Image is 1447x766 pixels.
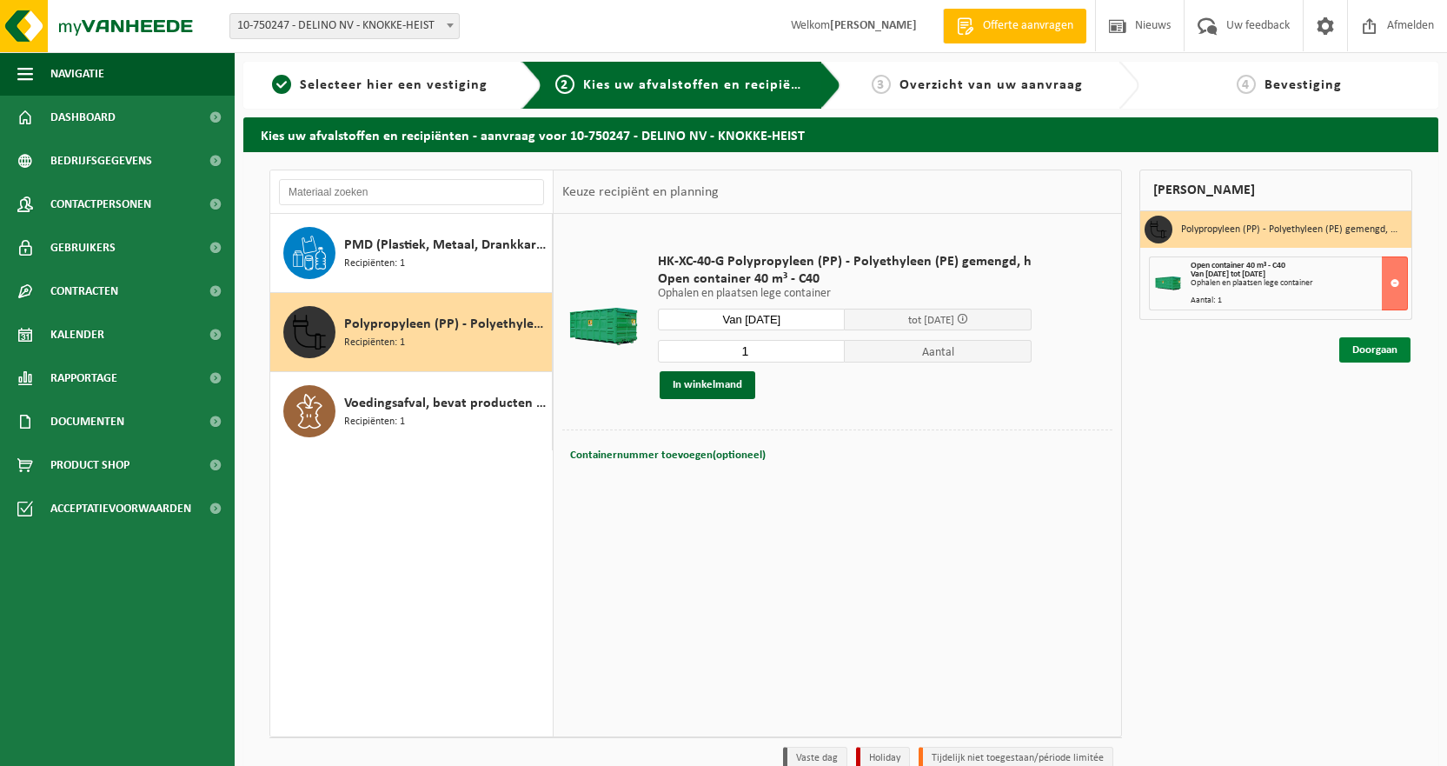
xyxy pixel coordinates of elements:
[252,75,508,96] a: 1Selecteer hier een vestiging
[344,256,405,272] span: Recipiënten: 1
[50,443,129,487] span: Product Shop
[1191,296,1407,305] div: Aantal: 1
[270,214,553,293] button: PMD (Plastiek, Metaal, Drankkartons) (bedrijven) Recipiënten: 1
[50,139,152,183] span: Bedrijfsgegevens
[50,400,124,443] span: Documenten
[272,75,291,94] span: 1
[230,14,459,38] span: 10-750247 - DELINO NV - KNOKKE-HEIST
[658,253,1032,270] span: HK-XC-40-G Polypropyleen (PP) - Polyethyleen (PE) gemengd, h
[50,487,191,530] span: Acceptatievoorwaarden
[979,17,1078,35] span: Offerte aanvragen
[570,450,766,461] span: Containernummer toevoegen(optioneel)
[229,13,460,39] span: 10-750247 - DELINO NV - KNOKKE-HEIST
[300,78,488,92] span: Selecteer hier een vestiging
[50,313,104,356] span: Kalender
[658,270,1032,288] span: Open container 40 m³ - C40
[660,371,755,399] button: In winkelmand
[1237,75,1256,94] span: 4
[658,309,845,330] input: Selecteer datum
[270,372,553,450] button: Voedingsafval, bevat producten van dierlijke oorsprong, onverpakt, categorie 3 Recipiënten: 1
[50,52,104,96] span: Navigatie
[1264,78,1342,92] span: Bevestiging
[344,393,548,414] span: Voedingsafval, bevat producten van dierlijke oorsprong, onverpakt, categorie 3
[555,75,574,94] span: 2
[1191,261,1285,270] span: Open container 40 m³ - C40
[344,235,548,256] span: PMD (Plastiek, Metaal, Drankkartons) (bedrijven)
[899,78,1083,92] span: Overzicht van uw aanvraag
[50,226,116,270] span: Gebruikers
[344,314,548,335] span: Polypropyleen (PP) - Polyethyleen (PE) gemengd, hard, gekleurd
[270,293,553,372] button: Polypropyleen (PP) - Polyethyleen (PE) gemengd, hard, gekleurd Recipiënten: 1
[568,443,767,468] button: Containernummer toevoegen(optioneel)
[1339,337,1410,363] a: Doorgaan
[908,315,954,326] span: tot [DATE]
[830,19,917,32] strong: [PERSON_NAME]
[344,335,405,351] span: Recipiënten: 1
[1139,170,1412,211] div: [PERSON_NAME]
[50,96,116,139] span: Dashboard
[243,117,1438,151] h2: Kies uw afvalstoffen en recipiënten - aanvraag voor 10-750247 - DELINO NV - KNOKKE-HEIST
[583,78,822,92] span: Kies uw afvalstoffen en recipiënten
[50,356,117,400] span: Rapportage
[1191,279,1407,288] div: Ophalen en plaatsen lege container
[1191,270,1265,279] strong: Van [DATE] tot [DATE]
[50,270,118,313] span: Contracten
[1181,216,1398,243] h3: Polypropyleen (PP) - Polyethyleen (PE) gemengd, hard, gekleurd
[845,340,1032,363] span: Aantal
[50,183,151,226] span: Contactpersonen
[554,170,727,214] div: Keuze recipiënt en planning
[943,9,1086,43] a: Offerte aanvragen
[344,414,405,430] span: Recipiënten: 1
[872,75,891,94] span: 3
[658,288,1032,300] p: Ophalen en plaatsen lege container
[279,179,544,205] input: Materiaal zoeken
